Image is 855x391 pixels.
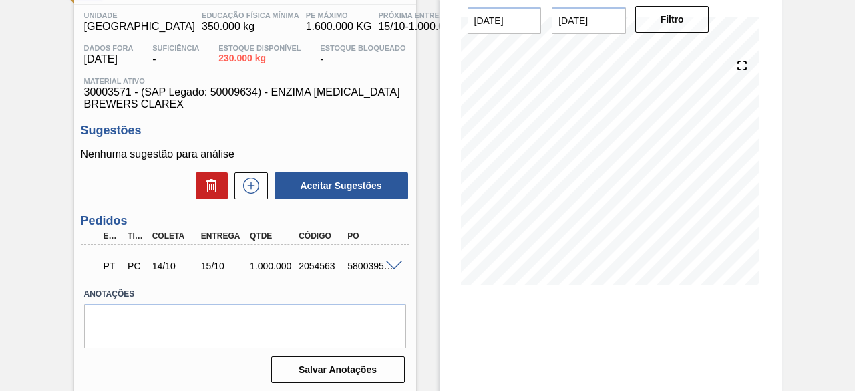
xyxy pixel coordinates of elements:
[661,14,684,25] font: Filtro
[243,21,254,32] font: kg
[84,77,145,85] font: Material ativo
[356,21,371,32] font: KG
[218,53,266,63] font: 230.000 kg
[344,261,397,271] div: 5800395764
[81,148,234,160] font: Nenhuma sugestão para análise
[228,172,268,199] div: Nova sugestão
[306,21,353,32] font: 1.600.000
[218,44,301,52] font: Estoque Disponível
[81,124,142,137] font: Sugestões
[320,44,405,52] font: Estoque Bloqueado
[275,172,408,199] button: Aceitar Sugestões
[320,53,323,65] font: -
[218,53,301,63] span: 230.000 kg
[104,231,130,241] font: Etapa
[409,21,456,32] font: 1.000.000
[201,231,240,241] font: Entrega
[201,261,224,271] font: 15/10
[250,261,291,271] font: 1.000.000
[81,214,128,227] font: Pedidos
[268,171,409,201] div: Aceitar Sugestões
[104,261,116,271] font: PT
[299,364,377,375] font: Salvar Anotações
[552,7,626,34] input: dd/mm/aaaa
[189,172,228,199] div: Excluir sugestões
[468,7,542,34] input: dd/mm/aaaa
[128,261,140,271] font: PC
[378,21,405,32] font: 15/10
[84,11,118,19] font: Unidade
[405,21,409,32] font: -
[128,231,146,241] font: Tipo
[300,180,381,191] font: Aceitar Sugestões
[152,44,199,52] font: Suficiência
[271,356,405,383] button: Salvar Anotações
[635,6,709,33] button: Filtro
[84,21,196,32] font: [GEOGRAPHIC_DATA]
[299,261,335,271] font: 2054563
[306,11,348,19] font: PE MÁXIMO
[100,251,124,281] div: Pedido em Trânsito
[378,11,450,19] font: Próxima Entrega
[347,261,399,271] font: 5800395764
[84,44,134,52] font: Dados fora
[347,231,359,241] font: PO
[152,261,176,271] font: 14/10
[84,86,400,110] font: 30003571 - (SAP Legado: 50009634) - ENZIMA [MEDICAL_DATA] BREWERS CLAREX
[152,231,184,241] font: Coleta
[202,21,240,32] font: 350.000
[84,53,118,65] font: [DATE]
[250,231,272,241] font: Qtde
[149,261,202,271] div: 14/10/2025
[246,261,299,271] div: 1.000.000
[152,53,156,65] font: -
[299,231,331,241] font: Código
[84,289,135,299] font: Anotações
[202,11,299,19] font: Educação Física Mínima
[198,261,250,271] div: 15/10/2025
[124,261,148,271] div: Pedido de Compra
